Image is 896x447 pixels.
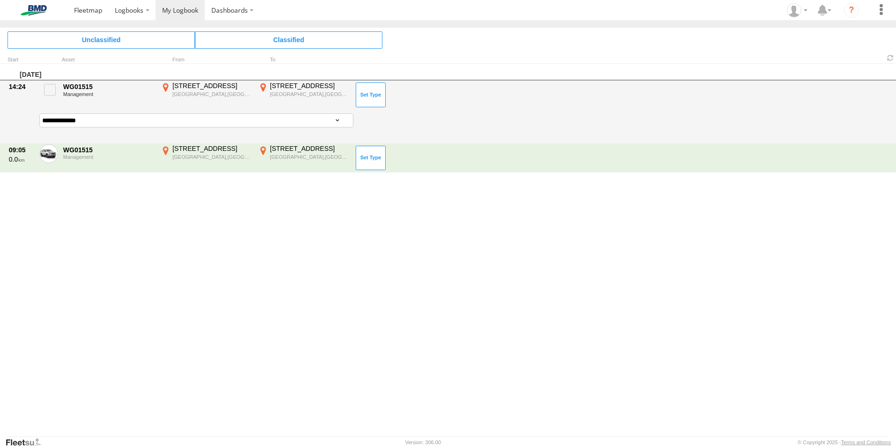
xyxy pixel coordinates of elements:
div: 0.0 [9,155,34,164]
div: Version: 306.00 [405,440,441,445]
div: [GEOGRAPHIC_DATA],[GEOGRAPHIC_DATA] [172,91,252,97]
div: © Copyright 2025 - [798,440,891,445]
div: WG01515 [63,146,154,154]
div: [STREET_ADDRESS] [172,144,252,153]
div: To [257,58,351,62]
div: Chris Brett [784,3,811,17]
i: ? [844,3,859,18]
a: Visit our Website [5,438,48,447]
button: Click to Set [356,146,386,170]
div: Management [63,154,154,160]
label: Click to View Event Location [257,82,351,109]
div: 14:24 [9,82,34,91]
div: [GEOGRAPHIC_DATA],[GEOGRAPHIC_DATA] [172,154,252,160]
a: Terms and Conditions [841,440,891,445]
div: [STREET_ADDRESS] [172,82,252,90]
label: Click to View Event Location [159,144,253,171]
div: 09:05 [9,146,34,154]
div: Click to Sort [7,58,36,62]
label: Click to View Event Location [159,82,253,109]
div: From [159,58,253,62]
span: Click to view Classified Trips [195,31,382,48]
div: [STREET_ADDRESS] [270,82,349,90]
div: Management [63,91,154,97]
div: [GEOGRAPHIC_DATA],[GEOGRAPHIC_DATA] [270,91,349,97]
span: Refresh [885,53,896,62]
img: bmd-logo.svg [9,5,58,15]
span: Click to view Unclassified Trips [7,31,195,48]
div: [GEOGRAPHIC_DATA],[GEOGRAPHIC_DATA] [270,154,349,160]
div: Asset [62,58,156,62]
label: Click to View Event Location [257,144,351,171]
div: [STREET_ADDRESS] [270,144,349,153]
button: Click to Set [356,82,386,107]
div: WG01515 [63,82,154,91]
